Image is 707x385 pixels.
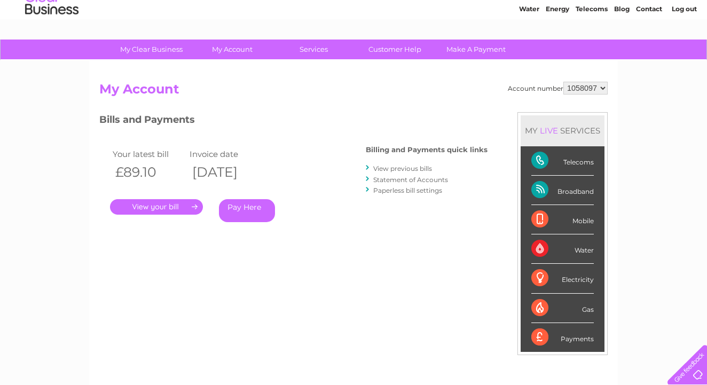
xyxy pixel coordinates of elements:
div: Gas [531,294,594,323]
a: View previous bills [373,164,432,172]
a: Log out [672,45,697,53]
a: Pay Here [219,199,275,222]
a: Water [519,45,539,53]
div: Broadband [531,176,594,205]
div: LIVE [538,125,560,136]
a: Customer Help [351,40,439,59]
h3: Bills and Payments [99,112,488,131]
div: Telecoms [531,146,594,176]
a: My Account [188,40,277,59]
img: logo.png [25,28,79,60]
a: My Clear Business [107,40,195,59]
a: Telecoms [576,45,608,53]
th: £89.10 [110,161,187,183]
th: [DATE] [187,161,264,183]
div: Electricity [531,264,594,293]
td: Your latest bill [110,147,187,161]
a: Paperless bill settings [373,186,442,194]
a: Contact [636,45,662,53]
div: Mobile [531,205,594,234]
a: 0333 014 3131 [506,5,579,19]
div: Water [531,234,594,264]
div: Clear Business is a trading name of Verastar Limited (registered in [GEOGRAPHIC_DATA] No. 3667643... [102,6,607,52]
a: Services [270,40,358,59]
td: Invoice date [187,147,264,161]
div: Payments [531,323,594,352]
a: Energy [546,45,569,53]
a: . [110,199,203,215]
div: Account number [508,82,608,95]
div: MY SERVICES [521,115,604,146]
a: Statement of Accounts [373,176,448,184]
h2: My Account [99,82,608,102]
a: Make A Payment [432,40,520,59]
h4: Billing and Payments quick links [366,146,488,154]
a: Blog [614,45,630,53]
